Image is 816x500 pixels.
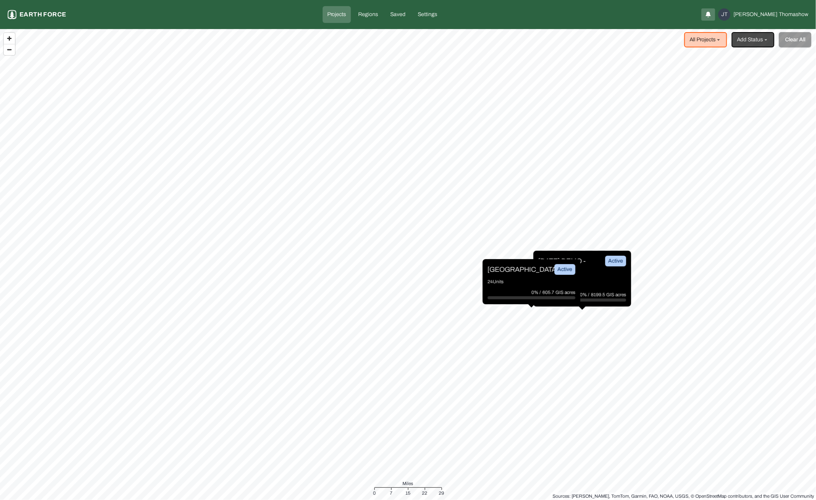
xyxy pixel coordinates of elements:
[718,8,730,21] div: JT
[4,33,15,44] button: Zoom in
[779,11,808,18] span: Thomashow
[373,489,376,497] div: 0
[391,11,406,18] p: Saved
[439,489,444,497] div: 29
[488,264,545,275] p: [GEOGRAPHIC_DATA]
[414,6,442,23] a: Settings
[19,10,66,19] p: Earth force
[386,6,410,23] a: Saved
[403,480,414,487] span: Miles
[327,11,346,18] p: Projects
[406,489,410,497] div: 15
[359,11,378,18] p: Regions
[538,256,596,277] p: [DATE] DEMO - [US_STATE]
[323,6,351,23] a: Projects
[718,8,808,21] button: JT[PERSON_NAME]Thomashow
[553,492,814,500] div: Sources: [PERSON_NAME], TomTom, Garmin, FAO, NOAA, USGS, © OpenStreetMap contributors, and the GI...
[734,11,777,18] span: [PERSON_NAME]
[8,10,16,19] img: earthforce-logo-white-uG4MPadI.svg
[591,291,626,299] p: 8199.5 GIS acres
[354,6,383,23] a: Regions
[422,489,428,497] div: 22
[538,280,626,288] p: 72 Units
[4,44,15,55] button: Zoom out
[488,278,575,286] p: 24 Units
[418,11,438,18] p: Settings
[605,256,626,266] div: Active
[580,291,591,299] p: 0% /
[779,32,811,47] button: Clear All
[732,32,774,47] button: Add Status
[684,32,727,47] button: All Projects
[532,289,543,296] p: 0% /
[543,289,575,296] p: 605.7 GIS acres
[390,489,393,497] div: 7
[554,264,575,275] div: Active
